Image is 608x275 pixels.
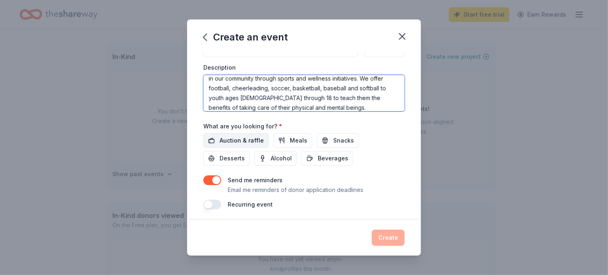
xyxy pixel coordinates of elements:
label: Send me reminders [228,177,282,183]
div: Create an event [203,31,288,44]
label: Description [203,64,236,72]
button: Auction & raffle [203,133,269,148]
button: Meals [274,133,312,148]
label: Recurring event [228,201,273,208]
button: Desserts [203,151,250,166]
span: Desserts [220,153,245,163]
span: Beverages [318,153,348,163]
button: Beverages [302,151,353,166]
span: Snacks [333,136,354,145]
button: Snacks [317,133,359,148]
p: Email me reminders of donor application deadlines [228,185,363,195]
label: What are you looking for? [203,122,282,130]
span: Meals [290,136,307,145]
span: Auction & raffle [220,136,264,145]
span: Alcohol [271,153,292,163]
textarea: This is an event to raise money to support our mission of helping youth in our community through ... [203,75,405,111]
button: Alcohol [254,151,297,166]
